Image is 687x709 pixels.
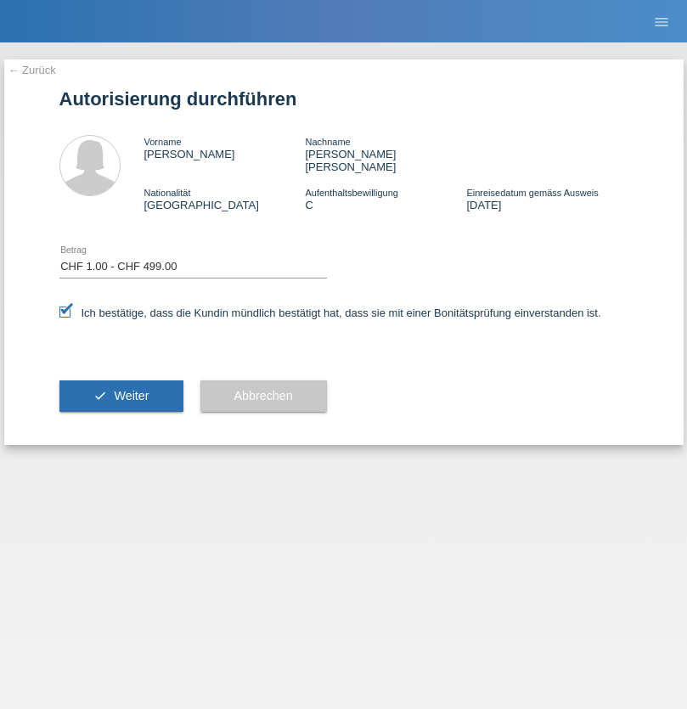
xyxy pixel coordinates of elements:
[59,307,601,319] label: Ich bestätige, dass die Kundin mündlich bestätigt hat, dass sie mit einer Bonitätsprüfung einvers...
[305,188,397,198] span: Aufenthaltsbewilligung
[305,137,350,147] span: Nachname
[144,186,306,211] div: [GEOGRAPHIC_DATA]
[305,186,466,211] div: C
[234,389,293,402] span: Abbrechen
[93,389,107,402] i: check
[8,64,56,76] a: ← Zurück
[144,188,191,198] span: Nationalität
[200,380,327,413] button: Abbrechen
[653,14,670,31] i: menu
[59,380,183,413] button: check Weiter
[466,186,628,211] div: [DATE]
[59,88,628,110] h1: Autorisierung durchführen
[645,16,679,26] a: menu
[144,137,182,147] span: Vorname
[114,389,149,402] span: Weiter
[466,188,598,198] span: Einreisedatum gemäss Ausweis
[144,135,306,160] div: [PERSON_NAME]
[305,135,466,173] div: [PERSON_NAME] [PERSON_NAME]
